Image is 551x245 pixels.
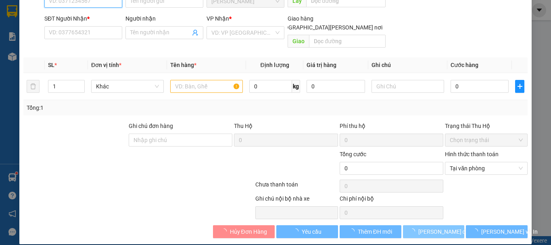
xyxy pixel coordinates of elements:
button: plus [515,80,524,93]
div: Tổng: 1 [27,103,213,112]
label: Hình thức thanh toán [445,151,499,157]
span: VP Nhận [207,15,229,22]
button: Hủy Đơn Hàng [213,225,275,238]
span: loading [293,228,302,234]
span: Định lượng [260,62,289,68]
button: Thêm ĐH mới [340,225,401,238]
div: Ghi chú nội bộ nhà xe [255,194,338,206]
span: kg [292,80,300,93]
input: Ghi chú đơn hàng [129,134,232,147]
th: Ghi chú [368,57,447,73]
input: Ghi Chú [372,80,444,93]
span: plus [516,83,524,90]
span: [PERSON_NAME] đổi [418,227,470,236]
span: loading [472,228,481,234]
span: Tại văn phòng [450,162,523,174]
span: loading [221,228,230,234]
span: [PERSON_NAME] và In [481,227,538,236]
span: Tổng cước [340,151,366,157]
div: Người nhận [125,14,203,23]
div: Trạng thái Thu Hộ [445,121,528,130]
button: [PERSON_NAME] và In [466,225,528,238]
div: Chi phí nội bộ [340,194,443,206]
span: loading [349,228,358,234]
label: Ghi chú đơn hàng [129,123,173,129]
span: Yêu cầu [302,227,321,236]
span: Đơn vị tính [91,62,121,68]
span: Tên hàng [170,62,196,68]
button: delete [27,80,40,93]
button: Yêu cầu [276,225,338,238]
span: Khác [96,80,159,92]
span: loading [409,228,418,234]
span: Giao [288,35,309,48]
div: Chưa thanh toán [255,180,339,194]
span: Thêm ĐH mới [358,227,392,236]
span: [GEOGRAPHIC_DATA][PERSON_NAME] nơi [272,23,386,32]
span: Chọn trạng thái [450,134,523,146]
div: Phí thu hộ [340,121,443,134]
span: SL [48,62,54,68]
span: user-add [192,29,198,36]
button: [PERSON_NAME] đổi [403,225,465,238]
div: SĐT Người Nhận [44,14,122,23]
input: VD: Bàn, Ghế [170,80,243,93]
span: Hủy Đơn Hàng [230,227,267,236]
span: Cước hàng [451,62,478,68]
span: Giá trị hàng [307,62,336,68]
span: Giao hàng [288,15,313,22]
span: Thu Hộ [234,123,253,129]
input: Dọc đường [309,35,386,48]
